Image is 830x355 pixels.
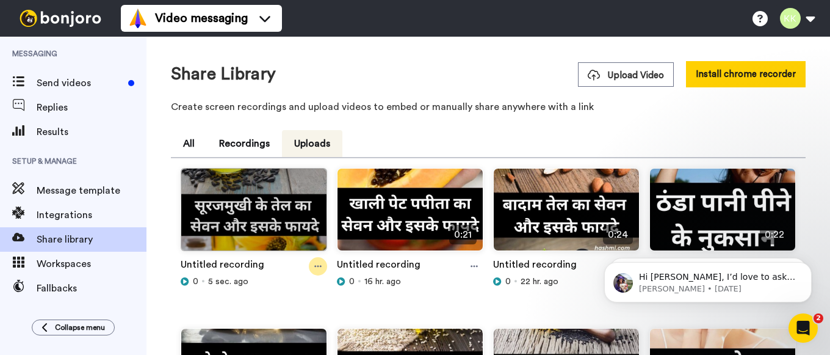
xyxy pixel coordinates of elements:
span: Replies [37,100,146,115]
img: 3130658e-8150-467a-956a-d472fdfaad86_thumbnail_source_1758603899.jpg [494,169,639,261]
span: Collapse menu [55,323,105,332]
span: 0 [193,276,198,288]
div: 22 hr. ago [493,276,640,288]
span: 0 [349,276,355,288]
img: 9a786184-9b21-4f13-b08d-e01e85f40912_thumbnail_source_1758625597.jpg [337,169,483,261]
img: fe6d742e-ab7c-46e7-b3cf-cf3ba7faa08f_thumbnail_source_1758684836.jpg [181,169,327,261]
button: All [171,130,207,157]
img: bj-logo-header-white.svg [15,10,106,27]
span: Message template [37,183,146,198]
span: Integrations [37,208,146,222]
img: vm-color.svg [128,9,148,28]
iframe: Intercom notifications message [586,236,830,322]
h1: Share Library [171,65,276,84]
span: Video messaging [155,10,248,27]
img: e8df7931-7b99-44b7-89b2-05a475154765_thumbnail_source_1758542307.jpg [650,169,795,261]
span: Results [37,125,146,139]
button: Install chrome recorder [686,61,806,87]
a: Untitled recording [181,257,264,276]
span: 0:21 [449,225,477,244]
div: 5 sec. ago [181,276,327,288]
button: Recordings [207,130,282,157]
span: 0:24 [603,225,633,244]
div: 16 hr. ago [337,276,483,288]
span: 0:22 [760,225,789,244]
span: Upload Video [588,69,664,82]
span: 0 [505,276,511,288]
span: Workspaces [37,257,146,271]
p: Create screen recordings and upload videos to embed or manually share anywhere with a link [171,100,806,114]
button: Uploads [282,130,342,157]
span: Send videos [37,76,123,90]
span: 2 [814,313,823,323]
span: Share library [37,232,146,247]
button: Upload Video [578,62,674,87]
a: Untitled recording [337,257,420,276]
button: Collapse menu [32,320,115,335]
iframe: Intercom live chat [789,313,818,343]
a: Untitled recording [493,257,577,276]
span: Fallbacks [37,281,146,296]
